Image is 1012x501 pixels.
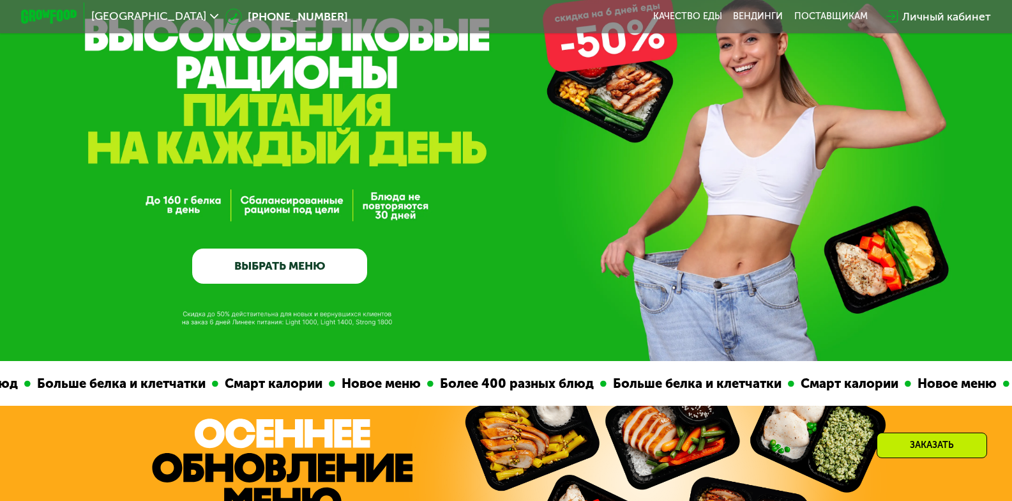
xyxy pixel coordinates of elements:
[653,11,722,22] a: Качество еды
[91,11,206,22] span: [GEOGRAPHIC_DATA]
[605,374,787,394] div: Больше белка и клетчатки
[192,249,367,284] a: ВЫБРАТЬ МЕНЮ
[793,374,903,394] div: Смарт калории
[877,433,987,458] div: Заказать
[29,374,211,394] div: Больше белка и клетчатки
[334,374,426,394] div: Новое меню
[432,374,599,394] div: Более 400 разных блюд
[902,8,991,25] div: Личный кабинет
[217,374,328,394] div: Смарт калории
[794,11,868,22] div: поставщикам
[733,11,783,22] a: Вендинги
[910,374,1002,394] div: Новое меню
[225,8,348,25] a: [PHONE_NUMBER]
